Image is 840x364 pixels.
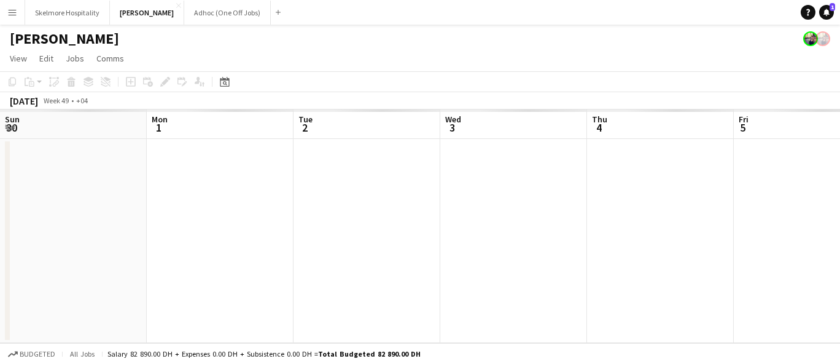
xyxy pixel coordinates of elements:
span: Fri [739,114,749,125]
span: 4 [590,121,607,135]
a: 1 [819,5,834,20]
span: 5 [737,121,749,135]
div: [DATE] [10,95,38,107]
a: Comms [91,50,129,66]
span: Thu [592,114,607,125]
span: Mon [152,114,168,125]
div: +04 [76,96,88,105]
span: Jobs [66,53,84,64]
span: 2 [297,121,313,135]
span: Wed [445,114,461,125]
span: Comms [96,53,124,64]
span: All jobs [68,349,97,358]
button: Skelmore Hospitality [25,1,110,25]
div: Salary 82 890.00 DH + Expenses 0.00 DH + Subsistence 0.00 DH = [107,349,421,358]
span: Tue [298,114,313,125]
span: 3 [443,121,461,135]
span: Sun [5,114,20,125]
app-user-avatar: Venus Joson [803,31,818,46]
button: Adhoc (One Off Jobs) [184,1,271,25]
span: Total Budgeted 82 890.00 DH [318,349,421,358]
a: Edit [34,50,58,66]
span: Week 49 [41,96,71,105]
span: Budgeted [20,350,55,358]
a: Jobs [61,50,89,66]
span: 1 [150,121,168,135]
button: [PERSON_NAME] [110,1,184,25]
span: 30 [3,121,20,135]
a: View [5,50,32,66]
span: View [10,53,27,64]
button: Budgeted [6,347,57,361]
h1: [PERSON_NAME] [10,30,119,48]
span: Edit [39,53,53,64]
span: 1 [830,3,835,11]
app-user-avatar: Venus Joson [815,31,830,46]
